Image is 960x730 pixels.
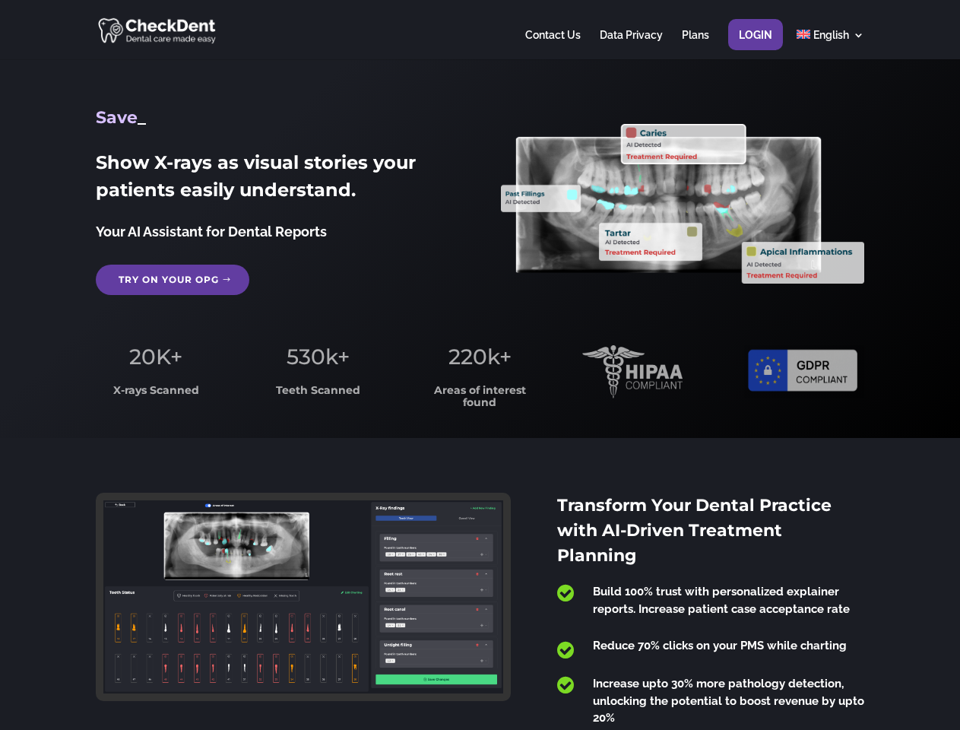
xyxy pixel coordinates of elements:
[98,15,217,45] img: CheckDent AI
[557,675,574,695] span: 
[797,30,864,59] a: English
[96,224,327,240] span: Your AI Assistant for Dental Reports
[813,29,849,41] span: English
[448,344,512,370] span: 220k+
[420,385,540,416] h3: Areas of interest found
[557,583,574,603] span: 
[96,149,458,211] h2: Show X-rays as visual stories your patients easily understand.
[96,107,138,128] span: Save
[682,30,709,59] a: Plans
[739,30,772,59] a: Login
[96,265,249,295] a: Try on your OPG
[593,585,850,616] span: Build 100% trust with personalized explainer reports. Increase patient case acceptance rate
[593,639,847,652] span: Reduce 70% clicks on your PMS while charting
[501,124,863,284] img: X_Ray_annotated
[138,107,146,128] span: _
[600,30,663,59] a: Data Privacy
[557,640,574,660] span: 
[593,677,864,725] span: Increase upto 30% more pathology detection, unlocking the potential to boost revenue by upto 20%
[287,344,350,370] span: 530k+
[525,30,581,59] a: Contact Us
[129,344,182,370] span: 20K+
[557,495,832,566] span: Transform Your Dental Practice with AI-Driven Treatment Planning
